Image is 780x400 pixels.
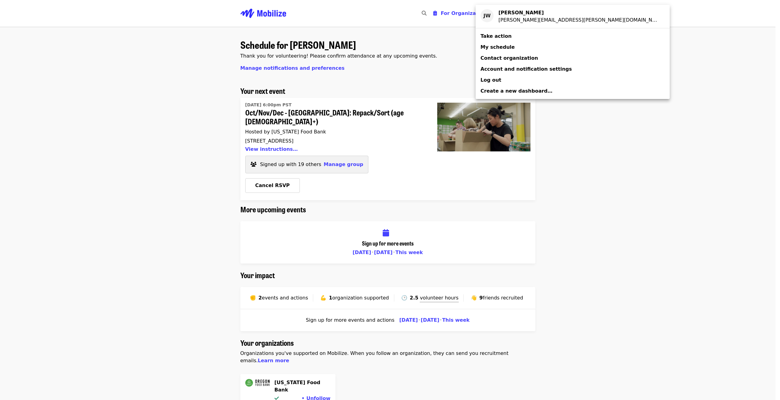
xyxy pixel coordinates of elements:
div: JW [480,9,494,22]
span: Log out [480,77,501,83]
span: Account and notification settings [480,66,572,72]
span: Contact organization [480,55,538,61]
div: jason.walchli@gmail.com [498,16,660,24]
a: Log out [476,75,670,86]
span: My schedule [480,44,515,50]
a: Take action [476,31,670,42]
a: My schedule [476,42,670,53]
span: Create a new dashboard… [480,88,552,94]
a: Account and notification settings [476,64,670,75]
a: Contact organization [476,53,670,64]
strong: [PERSON_NAME] [498,10,544,16]
span: Take action [480,33,512,39]
a: JW[PERSON_NAME][PERSON_NAME][EMAIL_ADDRESS][PERSON_NAME][DOMAIN_NAME] [476,7,670,26]
div: Jason walchli [498,9,660,16]
a: Create a new dashboard… [476,86,670,97]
